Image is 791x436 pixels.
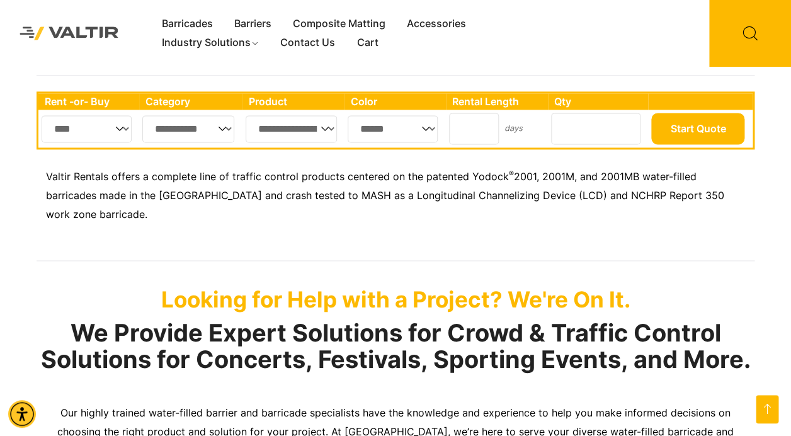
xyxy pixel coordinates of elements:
[651,113,744,144] button: Start Quote
[37,319,754,372] h2: We Provide Expert Solutions for Crowd & Traffic Control Solutions for Concerts, Festivals, Sporti...
[396,14,477,33] a: Accessories
[282,14,396,33] a: Composite Matting
[446,93,548,110] th: Rental Length
[344,93,446,110] th: Color
[46,170,724,221] span: 2001, 2001M, and 2001MB water-filled barricades made in the [GEOGRAPHIC_DATA] and crash tested to...
[242,93,345,110] th: Product
[224,14,282,33] a: Barriers
[756,395,778,423] a: Open this option
[509,169,514,178] sup: ®
[151,33,270,52] a: Industry Solutions
[504,123,523,133] small: days
[142,115,234,142] select: Single select
[551,113,640,144] input: Number
[449,113,499,144] input: Number
[139,93,242,110] th: Category
[42,115,132,142] select: Single select
[38,93,139,110] th: Rent -or- Buy
[151,14,224,33] a: Barricades
[8,400,36,428] div: Accessibility Menu
[270,33,346,52] a: Contact Us
[37,285,754,312] p: Looking for Help with a Project? We're On It.
[548,93,648,110] th: Qty
[346,33,389,52] a: Cart
[46,170,509,183] span: Valtir Rentals offers a complete line of traffic control products centered on the patented Yodock
[9,16,129,50] img: Valtir Rentals
[246,115,337,142] select: Single select
[348,115,438,142] select: Single select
